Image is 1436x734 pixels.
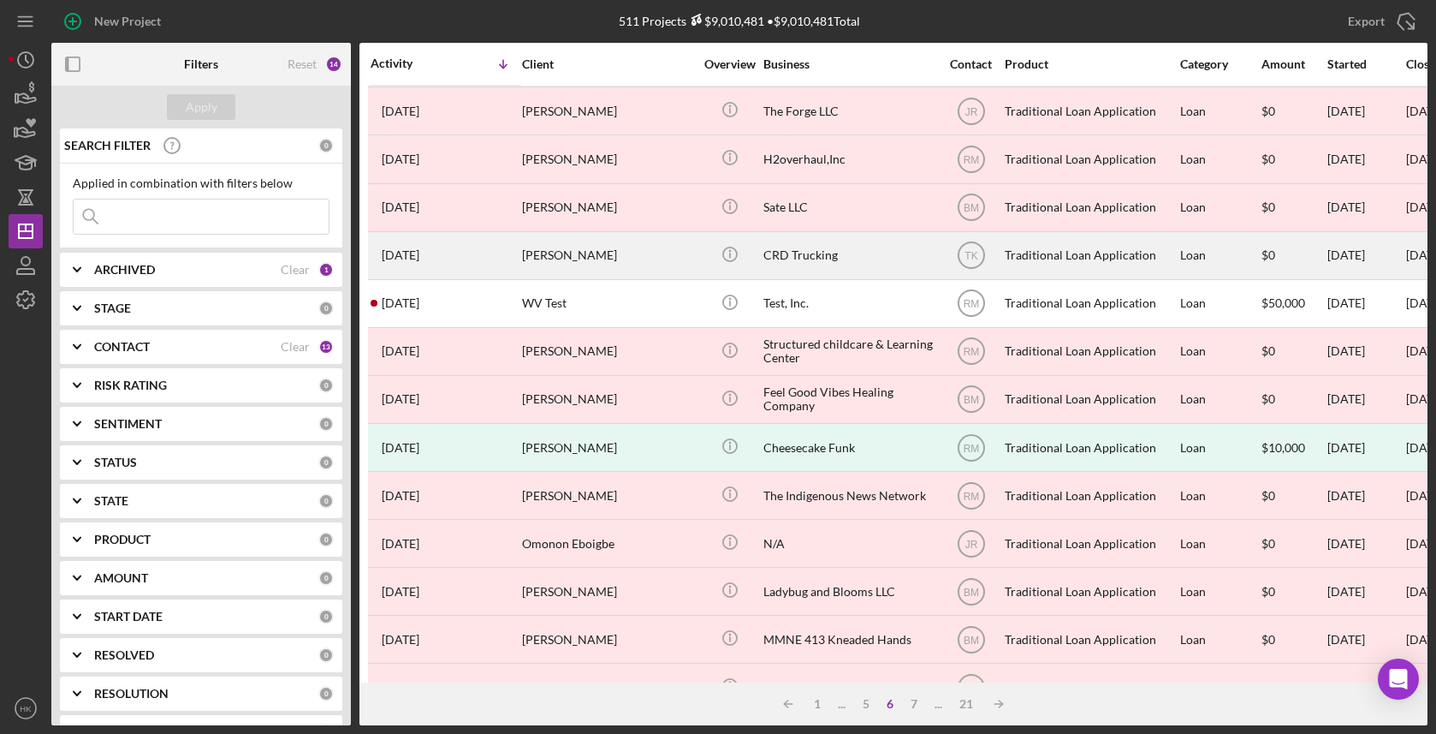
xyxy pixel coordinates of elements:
[184,57,218,71] b: Filters
[1180,281,1260,326] div: Loan
[1005,185,1176,230] div: Traditional Loan Application
[763,233,935,278] div: CRD Trucking
[1005,329,1176,374] div: Traditional Loan Application
[1180,425,1260,470] div: Loan
[964,538,977,550] text: JR
[1005,665,1176,710] div: Traditional Loan Application
[1005,57,1176,71] div: Product
[1180,57,1260,71] div: Category
[763,473,935,518] div: The Indigenous News Network
[522,425,693,470] div: [PERSON_NAME]
[964,683,977,695] text: JR
[1261,185,1326,230] div: $0
[619,14,860,28] div: 511 Projects • $9,010,481 Total
[382,681,419,695] time: 2025-01-24 03:47
[522,329,693,374] div: [PERSON_NAME]
[186,94,217,120] div: Apply
[1331,4,1427,39] button: Export
[1261,295,1305,310] span: $50,000
[73,176,329,190] div: Applied in combination with filters below
[318,301,334,316] div: 0
[963,346,979,358] text: RM
[371,57,446,70] div: Activity
[318,378,334,393] div: 0
[1327,473,1404,518] div: [DATE]
[51,4,178,39] button: New Project
[1180,665,1260,710] div: Loan
[1005,136,1176,182] div: Traditional Loan Application
[318,647,334,663] div: 0
[522,473,693,518] div: [PERSON_NAME]
[1180,377,1260,422] div: Loan
[522,617,693,662] div: [PERSON_NAME]
[697,57,762,71] div: Overview
[964,586,979,598] text: BM
[1180,136,1260,182] div: Loan
[9,691,43,725] button: HK
[94,456,137,469] b: STATUS
[1005,233,1176,278] div: Traditional Loan Application
[522,281,693,326] div: WV Test
[94,533,151,546] b: PRODUCT
[1005,569,1176,614] div: Traditional Loan Application
[854,697,878,711] div: 5
[1180,233,1260,278] div: Loan
[94,571,148,585] b: AMOUNT
[1005,281,1176,326] div: Traditional Loan Application
[94,648,154,662] b: RESOLVED
[94,379,167,392] b: RISK RATING
[1327,57,1404,71] div: Started
[1327,281,1404,326] div: [DATE]
[382,441,419,455] time: 2025-01-29 11:55
[1180,521,1260,566] div: Loan
[1180,185,1260,230] div: Loan
[763,521,935,566] div: N/A
[926,697,951,711] div: ...
[94,494,128,508] b: STATE
[686,14,764,28] div: $9,010,481
[1261,88,1326,134] div: $0
[167,94,235,120] button: Apply
[963,298,979,310] text: RM
[1327,88,1404,134] div: [DATE]
[318,686,334,701] div: 0
[382,104,419,118] time: 2025-02-03 15:58
[763,377,935,422] div: Feel Good Vibes Healing Company
[1005,473,1176,518] div: Traditional Loan Application
[1261,473,1326,518] div: $0
[318,455,334,470] div: 0
[382,585,419,599] time: 2025-01-27 15:23
[1327,425,1404,470] div: [DATE]
[763,185,935,230] div: Sate LLC
[1261,617,1326,662] div: $0
[1005,88,1176,134] div: Traditional Loan Application
[1180,569,1260,614] div: Loan
[1005,377,1176,422] div: Traditional Loan Application
[318,493,334,509] div: 0
[1180,329,1260,374] div: Loan
[382,248,419,262] time: 2025-01-29 18:24
[1261,377,1326,422] div: $0
[763,57,935,71] div: Business
[763,88,935,134] div: The Forge LLC
[318,416,334,432] div: 0
[382,489,419,503] time: 2025-01-28 18:09
[1005,617,1176,662] div: Traditional Loan Application
[522,377,693,422] div: [PERSON_NAME]
[1327,665,1404,710] div: [DATE]
[522,521,693,566] div: Omonon Eboigbe
[1261,569,1326,614] div: $0
[1261,57,1326,71] div: Amount
[1261,665,1326,710] div: $0
[763,569,935,614] div: Ladybug and Blooms LLC
[94,610,163,624] b: START DATE
[829,697,854,711] div: ...
[318,138,334,153] div: 0
[288,57,317,71] div: Reset
[1180,473,1260,518] div: Loan
[318,570,334,586] div: 0
[522,88,693,134] div: [PERSON_NAME]
[1180,617,1260,662] div: Loan
[318,262,334,277] div: 1
[522,233,693,278] div: [PERSON_NAME]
